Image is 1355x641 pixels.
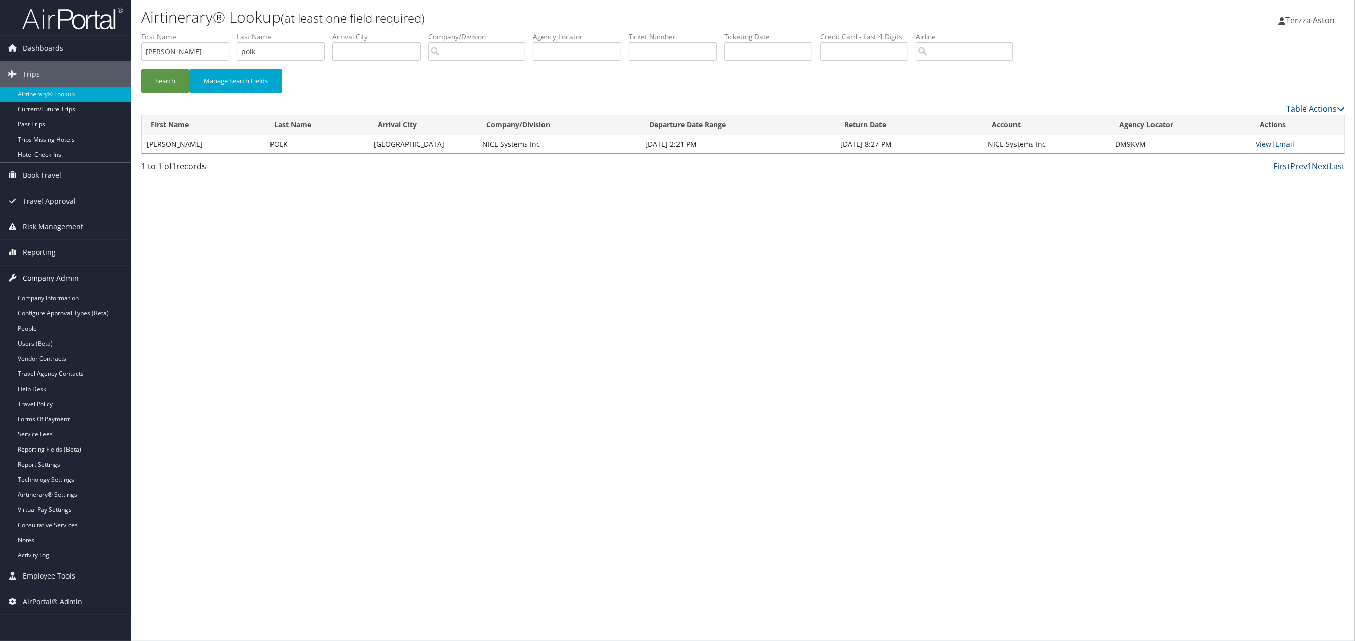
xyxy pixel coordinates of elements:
[983,115,1110,135] th: Account: activate to sort column ascending
[477,135,640,153] td: NICE Systems Inc
[265,115,369,135] th: Last Name: activate to sort column ascending
[22,7,123,30] img: airportal-logo.png
[1251,135,1344,153] td: |
[916,32,1021,42] label: Airline
[23,563,75,589] span: Employee Tools
[142,135,265,153] td: [PERSON_NAME]
[724,32,820,42] label: Ticketing Date
[428,32,533,42] label: Company/Division
[23,214,83,239] span: Risk Management
[1278,5,1345,35] a: Terzza Aston
[281,10,425,26] small: (at least one field required)
[1273,161,1290,172] a: First
[23,61,40,87] span: Trips
[477,115,640,135] th: Company/Division
[640,115,836,135] th: Departure Date Range: activate to sort column ascending
[141,7,943,28] h1: Airtinerary® Lookup
[629,32,724,42] label: Ticket Number
[369,115,477,135] th: Arrival City: activate to sort column ascending
[141,69,189,93] button: Search
[835,135,983,153] td: [DATE] 8:27 PM
[1307,161,1312,172] a: 1
[23,240,56,265] span: Reporting
[141,160,431,177] div: 1 to 1 of records
[1110,135,1251,153] td: DM9KVM
[142,115,265,135] th: First Name: activate to sort column ascending
[1285,15,1335,26] span: Terzza Aston
[1286,103,1345,114] a: Table Actions
[265,135,369,153] td: POLK
[23,163,61,188] span: Book Travel
[237,32,332,42] label: Last Name
[983,135,1110,153] td: NICE Systems Inc
[1312,161,1329,172] a: Next
[1110,115,1251,135] th: Agency Locator: activate to sort column ascending
[820,32,916,42] label: Credit Card - Last 4 Digits
[640,135,836,153] td: [DATE] 2:21 PM
[1251,115,1344,135] th: Actions
[23,589,82,614] span: AirPortal® Admin
[23,266,79,291] span: Company Admin
[1290,161,1307,172] a: Prev
[1329,161,1345,172] a: Last
[835,115,983,135] th: Return Date: activate to sort column ascending
[1256,139,1271,149] a: View
[189,69,282,93] button: Manage Search Fields
[1275,139,1294,149] a: Email
[172,161,176,172] span: 1
[332,32,428,42] label: Arrival City
[533,32,629,42] label: Agency Locator
[23,188,76,214] span: Travel Approval
[23,36,63,61] span: Dashboards
[141,32,237,42] label: First Name
[369,135,477,153] td: [GEOGRAPHIC_DATA]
